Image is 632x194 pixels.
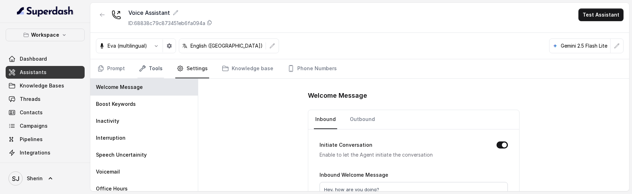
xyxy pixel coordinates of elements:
a: Dashboard [6,53,85,65]
p: Inactivity [96,117,119,125]
a: Assistants [6,66,85,79]
p: English ([GEOGRAPHIC_DATA]) [190,42,263,49]
p: Voicemail [96,168,120,175]
span: Sherin [27,175,43,182]
a: Sherin [6,169,85,188]
a: Campaigns [6,120,85,132]
a: Outbound [348,110,376,129]
a: Integrations [6,146,85,159]
p: Gemini 2.5 Flash Lite [561,42,607,49]
nav: Tabs [96,59,624,78]
button: Workspace [6,29,85,41]
a: Threads [6,93,85,105]
p: Eva (multilingual) [108,42,147,49]
a: Knowledge base [220,59,275,78]
label: Initiate Conversation [320,141,372,149]
a: Contacts [6,106,85,119]
img: light.svg [17,6,74,17]
h1: Welcome Message [308,90,519,101]
a: Prompt [96,59,126,78]
p: Speech Uncertainity [96,151,147,158]
a: Phone Numbers [286,59,338,78]
span: Pipelines [20,136,43,143]
span: Assistants [20,69,47,76]
nav: Tabs [314,110,513,129]
span: Dashboard [20,55,47,62]
text: SJ [12,175,19,182]
span: Knowledge Bases [20,82,64,89]
div: Voice Assistant [128,8,212,17]
p: Welcome Message [96,84,143,91]
a: Knowledge Bases [6,79,85,92]
a: Tools [138,59,164,78]
label: Inbound Welcome Message [320,172,388,178]
p: ID: 68838c79c873451eb6fa094a [128,20,205,27]
p: Workspace [31,31,59,39]
a: Inbound [314,110,337,129]
a: Settings [175,59,209,78]
button: Test Assistant [578,8,624,21]
p: Boost Keywords [96,101,136,108]
p: Office Hours [96,185,128,192]
svg: google logo [552,43,558,49]
p: Interruption [96,134,126,141]
span: Threads [20,96,41,103]
span: Campaigns [20,122,48,129]
p: Enable to let the Agent initiate the conversation [320,151,485,159]
a: Pipelines [6,133,85,146]
a: API Settings [6,160,85,172]
span: Contacts [20,109,43,116]
span: Integrations [20,149,50,156]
